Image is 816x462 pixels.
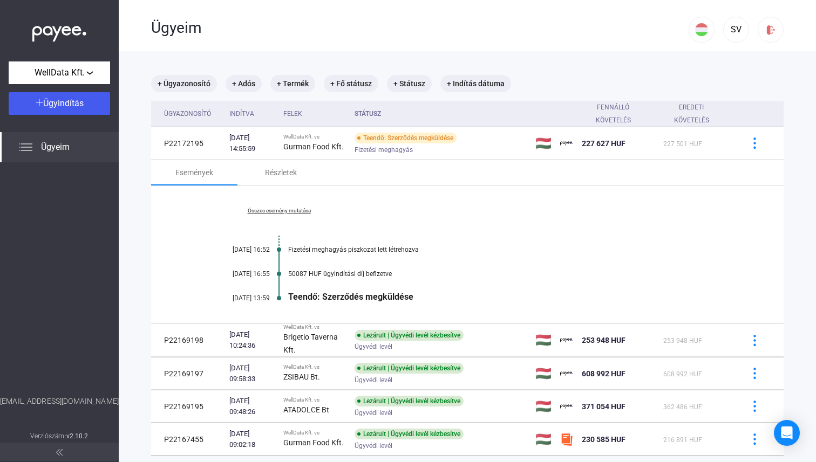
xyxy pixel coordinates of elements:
strong: Gurman Food Kft. [283,438,344,447]
mat-chip: + Fő státusz [324,75,378,92]
button: more-blue [743,329,766,351]
img: arrow-double-left-grey.svg [56,449,63,456]
mat-chip: + Indítás dátuma [440,75,511,92]
strong: ATADOLCE Bt [283,405,329,414]
mat-chip: + Termék [270,75,315,92]
span: 371 054 HUF [582,402,625,411]
span: 230 585 HUF [582,435,625,444]
div: Fennálló követelés [582,101,655,127]
span: WellData Kft. [35,66,85,79]
button: more-blue [743,132,766,155]
span: 253 948 HUF [582,336,625,344]
div: Ügyazonosító [164,107,221,120]
img: szamlazzhu-mini [560,433,573,446]
mat-chip: + Státusz [387,75,432,92]
img: logout-red [765,24,777,36]
button: HU [689,17,715,43]
button: more-blue [743,395,766,418]
div: Részletek [265,166,297,179]
img: white-payee-white-dot.svg [32,20,86,42]
div: [DATE] 14:55:59 [229,133,275,154]
div: Indítva [229,107,275,120]
div: [DATE] 09:58:33 [229,363,275,384]
td: 🇭🇺 [531,390,556,423]
div: Teendő: Szerződés megküldése [288,292,730,302]
button: logout-red [758,17,784,43]
div: Eredeti követelés [663,101,720,127]
span: 608 992 HUF [663,370,702,378]
img: list.svg [19,141,32,154]
div: Felek [283,107,302,120]
div: Lezárult | Ügyvédi levél kézbesítve [355,429,464,439]
img: payee-logo [560,367,573,380]
div: WellData Kft. vs [283,364,346,370]
div: WellData Kft. vs [283,324,346,330]
img: payee-logo [560,137,573,150]
td: P22167455 [151,423,225,456]
button: SV [723,17,749,43]
td: 🇭🇺 [531,357,556,390]
div: WellData Kft. vs [283,430,346,436]
mat-chip: + Ügyazonosító [151,75,217,92]
button: more-blue [743,362,766,385]
img: HU [695,23,708,36]
img: plus-white.svg [36,99,43,106]
a: Összes esemény mutatása [205,208,353,214]
div: Felek [283,107,346,120]
button: more-blue [743,428,766,451]
strong: Gurman Food Kft. [283,142,344,151]
img: more-blue [749,368,760,379]
span: 216 891 HUF [663,436,702,444]
span: 362 486 HUF [663,403,702,411]
strong: ZSIBAU Bt. [283,373,320,381]
td: 🇭🇺 [531,127,556,160]
div: Lezárult | Ügyvédi levél kézbesítve [355,330,464,341]
td: P22169197 [151,357,225,390]
span: 227 627 HUF [582,139,625,148]
span: Ügyvédi levél [355,406,392,419]
span: Ügyindítás [43,98,84,108]
div: Fennálló követelés [582,101,645,127]
div: 50087 HUF ügyindítási díj befizetve [288,270,730,278]
img: payee-logo [560,334,573,347]
strong: Brigetio Taverna Kft. [283,333,338,354]
span: Ügyvédi levél [355,340,392,353]
span: Fizetési meghagyás [355,143,413,156]
div: WellData Kft. vs [283,397,346,403]
div: Ügyazonosító [164,107,211,120]
div: [DATE] 10:24:36 [229,329,275,351]
div: Eredeti követelés [663,101,730,127]
div: [DATE] 13:59 [205,294,270,302]
span: Ügyeim [41,141,70,154]
td: 🇭🇺 [531,423,556,456]
th: Státusz [350,101,531,127]
div: WellData Kft. vs [283,134,346,140]
strong: v2.10.2 [66,432,89,440]
div: Események [175,166,213,179]
span: 253 948 HUF [663,337,702,344]
span: Ügyvédi levél [355,374,392,387]
button: WellData Kft. [9,61,110,84]
div: [DATE] 16:55 [205,270,270,278]
div: SV [727,23,745,36]
td: P22169195 [151,390,225,423]
td: P22169198 [151,324,225,357]
div: Fizetési meghagyás piszkozat lett létrehozva [288,246,730,253]
div: [DATE] 16:52 [205,246,270,253]
img: more-blue [749,335,760,346]
img: payee-logo [560,400,573,413]
img: more-blue [749,137,760,149]
img: more-blue [749,401,760,412]
img: more-blue [749,433,760,445]
div: Open Intercom Messenger [774,420,800,446]
td: 🇭🇺 [531,324,556,357]
div: Teendő: Szerződés megküldése [355,133,457,143]
div: Ügyeim [151,19,689,37]
span: 608 992 HUF [582,369,625,378]
div: Lezárult | Ügyvédi levél kézbesítve [355,396,464,406]
td: P22172195 [151,127,225,160]
div: Indítva [229,107,254,120]
span: 227 501 HUF [663,140,702,148]
button: Ügyindítás [9,92,110,115]
div: [DATE] 09:02:18 [229,429,275,450]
